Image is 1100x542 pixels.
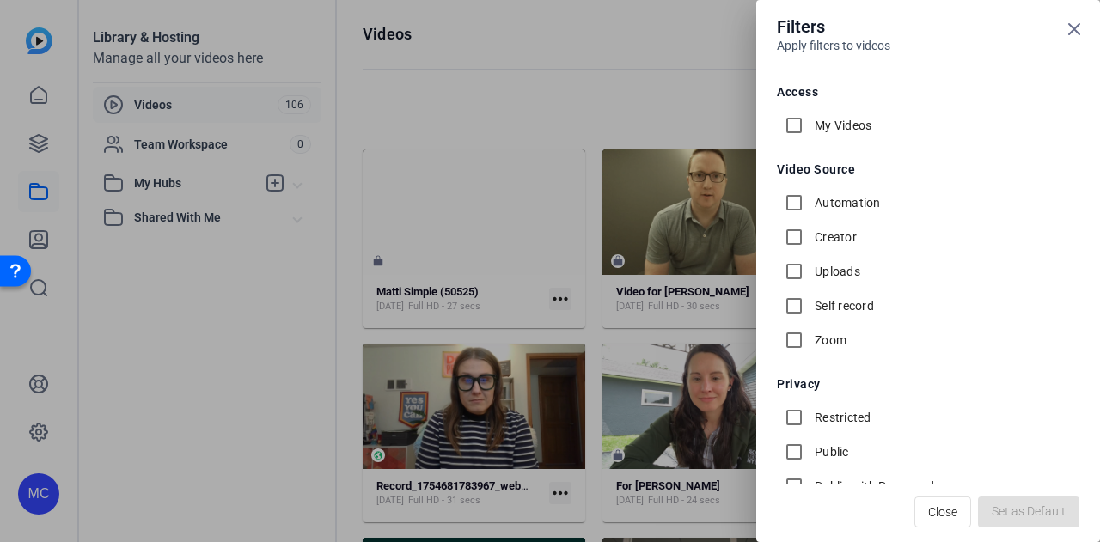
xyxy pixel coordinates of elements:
[777,378,1079,390] h5: Privacy
[914,496,971,527] button: Close
[811,332,846,349] label: Zoom
[811,409,871,426] label: Restricted
[811,228,857,246] label: Creator
[777,40,1079,52] h6: Apply filters to videos
[777,14,1079,40] h4: Filters
[811,194,881,211] label: Automation
[811,443,849,460] label: Public
[928,496,957,528] span: Close
[777,86,1079,98] h5: Access
[811,117,871,134] label: My Videos
[777,163,1079,175] h5: Video Source
[811,263,860,280] label: Uploads
[811,478,934,495] label: Public with Password
[811,297,874,314] label: Self record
